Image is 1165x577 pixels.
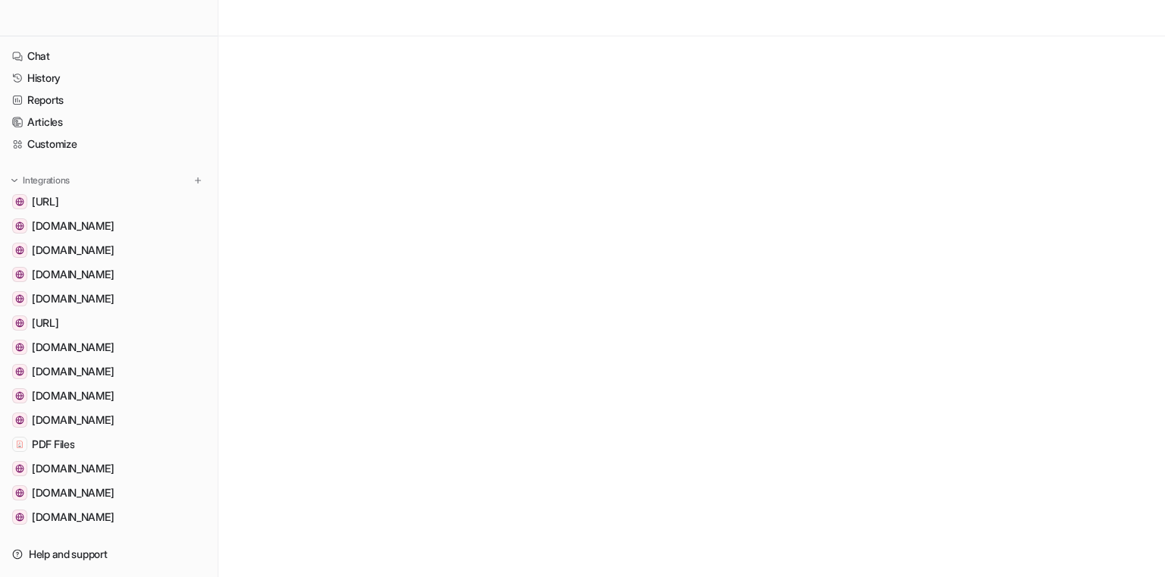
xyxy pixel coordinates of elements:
a: Help and support [6,544,212,565]
img: gorgiasio.webflow.io [15,464,24,473]
a: Customize [6,133,212,155]
img: www.figma.com [15,246,24,255]
a: chatgpt.com[DOMAIN_NAME] [6,264,212,285]
p: Integrations [23,174,70,187]
span: [DOMAIN_NAME] [32,243,114,258]
span: [URL] [32,315,59,331]
a: Articles [6,111,212,133]
span: [DOMAIN_NAME] [32,340,114,355]
span: [URL] [32,194,59,209]
a: PDF FilesPDF Files [6,434,212,455]
img: www.atlassian.com [15,343,24,352]
span: [DOMAIN_NAME] [32,364,114,379]
a: Chat [6,45,212,67]
img: faq.heartandsoil.co [15,488,24,497]
a: www.figma.com[DOMAIN_NAME] [6,240,212,261]
a: meet.google.com[DOMAIN_NAME] [6,409,212,431]
img: PDF Files [15,440,24,449]
span: PDF Files [32,437,74,452]
span: [DOMAIN_NAME] [32,218,114,234]
span: [DOMAIN_NAME] [32,291,114,306]
a: Reports [6,89,212,111]
img: menu_add.svg [193,175,203,186]
img: mail.google.com [15,513,24,522]
img: www.intercom.com [15,391,24,400]
a: www.atlassian.com[DOMAIN_NAME] [6,337,212,358]
img: dashboard.eesel.ai [15,318,24,328]
img: www.eesel.ai [15,197,24,206]
img: github.com [15,221,24,230]
img: amplitude.com [15,294,24,303]
img: www.example.com [15,367,24,376]
a: github.com[DOMAIN_NAME] [6,215,212,237]
a: www.example.com[DOMAIN_NAME] [6,361,212,382]
span: [DOMAIN_NAME] [32,485,114,500]
span: [DOMAIN_NAME] [32,510,114,525]
a: History [6,67,212,89]
a: dashboard.eesel.ai[URL] [6,312,212,334]
img: chatgpt.com [15,270,24,279]
img: expand menu [9,175,20,186]
a: www.intercom.com[DOMAIN_NAME] [6,385,212,406]
a: faq.heartandsoil.co[DOMAIN_NAME] [6,482,212,503]
img: meet.google.com [15,416,24,425]
span: [DOMAIN_NAME] [32,267,114,282]
a: mail.google.com[DOMAIN_NAME] [6,506,212,528]
a: gorgiasio.webflow.io[DOMAIN_NAME] [6,458,212,479]
button: Integrations [6,173,74,188]
a: www.eesel.ai[URL] [6,191,212,212]
span: [DOMAIN_NAME] [32,412,114,428]
span: [DOMAIN_NAME] [32,388,114,403]
a: amplitude.com[DOMAIN_NAME] [6,288,212,309]
span: [DOMAIN_NAME] [32,461,114,476]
